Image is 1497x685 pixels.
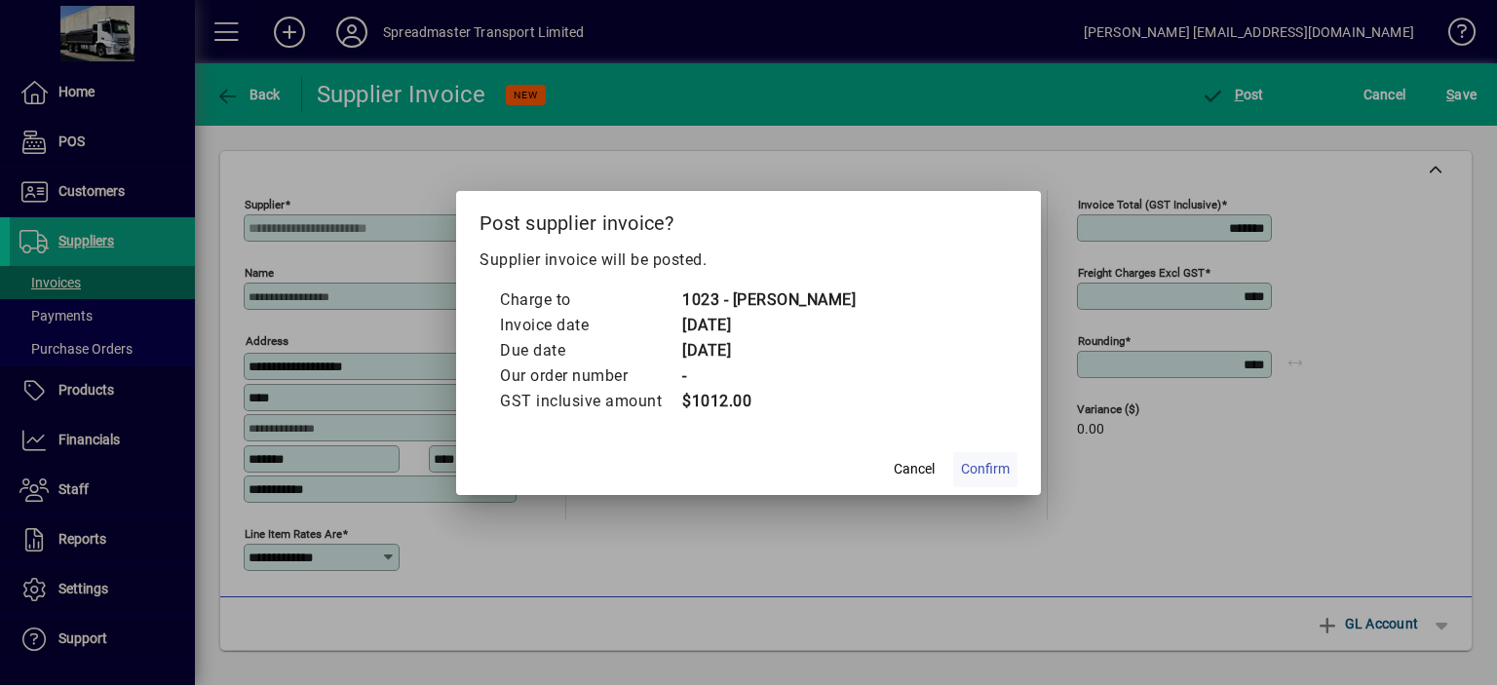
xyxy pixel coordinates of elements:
span: Confirm [961,459,1010,479]
td: Invoice date [499,313,681,338]
td: Due date [499,338,681,363]
button: Cancel [883,452,945,487]
td: [DATE] [681,338,856,363]
span: Cancel [894,459,935,479]
td: Our order number [499,363,681,389]
button: Confirm [953,452,1017,487]
td: - [681,363,856,389]
td: 1023 - [PERSON_NAME] [681,287,856,313]
td: $1012.00 [681,389,856,414]
td: Charge to [499,287,681,313]
td: [DATE] [681,313,856,338]
h2: Post supplier invoice? [456,191,1041,247]
p: Supplier invoice will be posted. [480,248,1017,272]
td: GST inclusive amount [499,389,681,414]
